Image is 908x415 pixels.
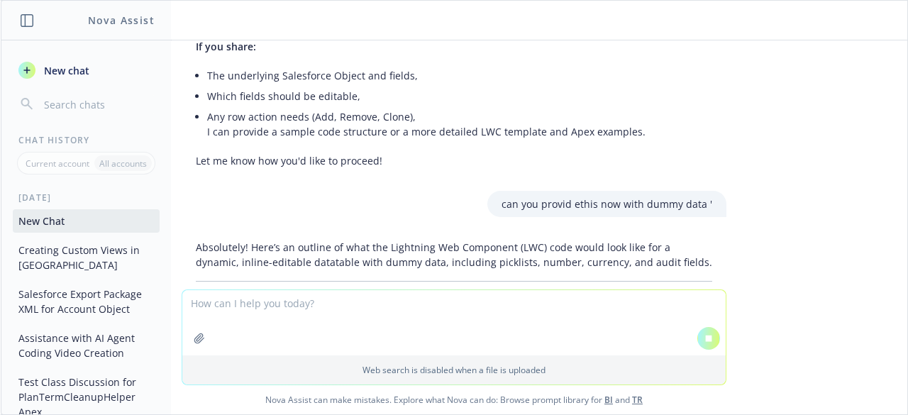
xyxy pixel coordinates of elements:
p: Absolutely! Here’s an outline of what the Lightning Web Component (LWC) code would look like for ... [196,240,712,270]
div: Chat History [1,134,171,146]
p: Web search is disabled when a file is uploaded [191,364,717,376]
p: All accounts [99,157,147,170]
button: New Chat [13,209,160,233]
a: TR [632,394,643,406]
h1: Nova Assist [88,13,155,28]
p: Current account [26,157,89,170]
button: Assistance with AI Agent Coding Video Creation [13,326,160,365]
button: New chat [13,57,160,83]
button: Salesforce Export Package XML for Account Object [13,282,160,321]
li: Which fields should be editable, [207,86,712,106]
input: Search chats [41,94,154,114]
p: can you provid ethis now with dummy data ' [502,197,712,211]
li: Any row action needs (Add, Remove, Clone), I can provide a sample code structure or a more detail... [207,106,712,142]
span: New chat [41,63,89,78]
p: Let me know how you'd like to proceed! [196,153,712,168]
span: If you share: [196,40,256,53]
a: BI [604,394,613,406]
li: The underlying Salesforce Object and fields, [207,65,712,86]
button: Creating Custom Views in [GEOGRAPHIC_DATA] [13,238,160,277]
div: [DATE] [1,192,171,204]
span: Nova Assist can make mistakes. Explore what Nova can do: Browse prompt library for and [6,385,902,414]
